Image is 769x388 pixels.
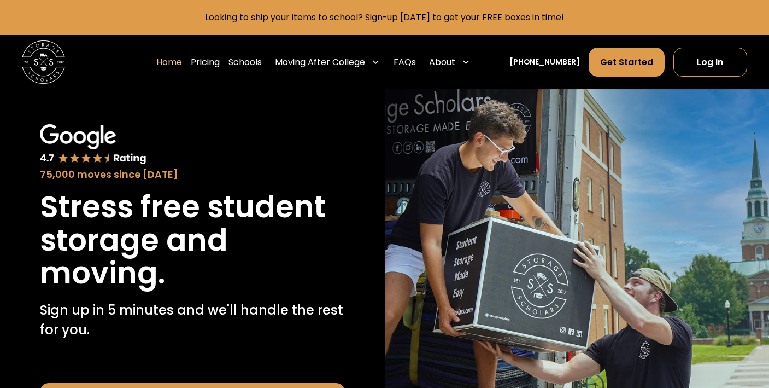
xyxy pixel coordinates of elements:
[228,47,262,78] a: Schools
[40,167,345,182] div: 75,000 moves since [DATE]
[40,190,345,289] h1: Stress free student storage and moving.
[673,48,747,77] a: Log In
[22,40,66,84] img: Storage Scholars main logo
[205,11,564,24] a: Looking to ship your items to school? Sign-up [DATE] to get your FREE boxes in time!
[156,47,182,78] a: Home
[509,56,580,68] a: [PHONE_NUMBER]
[40,300,345,340] p: Sign up in 5 minutes and we'll handle the rest for you.
[191,47,220,78] a: Pricing
[275,56,365,69] div: Moving After College
[429,56,455,69] div: About
[394,47,416,78] a: FAQs
[40,124,146,165] img: Google 4.7 star rating
[589,48,665,77] a: Get Started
